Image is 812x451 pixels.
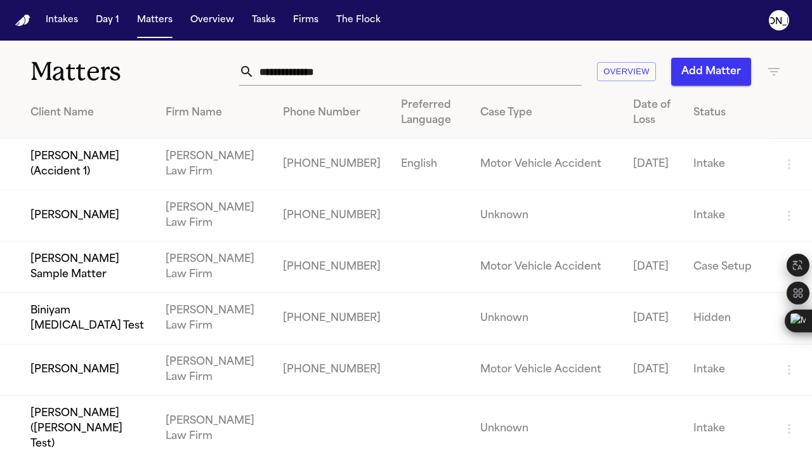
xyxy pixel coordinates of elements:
[470,344,623,396] td: Motor Vehicle Accident
[401,98,460,128] div: Preferred Language
[623,242,683,293] td: [DATE]
[683,190,771,242] td: Intake
[273,344,391,396] td: [PHONE_NUMBER]
[288,9,324,32] button: Firms
[132,9,178,32] button: Matters
[470,293,623,344] td: Unknown
[91,9,124,32] button: Day 1
[623,293,683,344] td: [DATE]
[41,9,83,32] button: Intakes
[155,344,273,396] td: [PERSON_NAME] Law Firm
[15,15,30,27] a: Home
[273,293,391,344] td: [PHONE_NUMBER]
[30,105,145,121] div: Client Name
[30,56,232,88] h1: Matters
[683,293,771,344] td: Hidden
[470,190,623,242] td: Unknown
[470,242,623,293] td: Motor Vehicle Accident
[683,344,771,396] td: Intake
[331,9,386,32] button: The Flock
[671,58,751,86] button: Add Matter
[683,242,771,293] td: Case Setup
[273,139,391,190] td: [PHONE_NUMBER]
[623,344,683,396] td: [DATE]
[273,242,391,293] td: [PHONE_NUMBER]
[247,9,280,32] button: Tasks
[633,98,673,128] div: Date of Loss
[391,139,470,190] td: English
[155,293,273,344] td: [PERSON_NAME] Law Firm
[155,242,273,293] td: [PERSON_NAME] Law Firm
[155,139,273,190] td: [PERSON_NAME] Law Firm
[470,139,623,190] td: Motor Vehicle Accident
[480,105,613,121] div: Case Type
[166,105,263,121] div: Firm Name
[283,105,381,121] div: Phone Number
[683,139,771,190] td: Intake
[597,62,656,82] button: Overview
[273,190,391,242] td: [PHONE_NUMBER]
[623,139,683,190] td: [DATE]
[155,190,273,242] td: [PERSON_NAME] Law Firm
[693,105,761,121] div: Status
[15,15,30,27] img: Finch Logo
[185,9,239,32] button: Overview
